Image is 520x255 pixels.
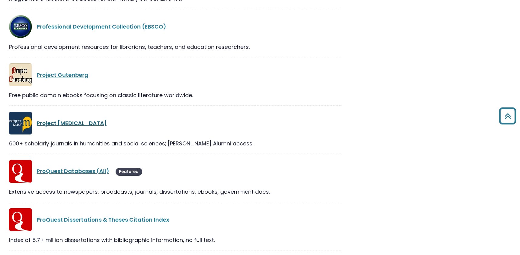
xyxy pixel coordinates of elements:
a: Professional Development Collection (EBSCO) [37,23,166,30]
a: ProQuest Databases (All) [37,167,109,175]
div: Professional development resources for librarians, teachers, and education researchers. [9,43,341,51]
a: Project [MEDICAL_DATA] [37,119,107,127]
a: Back to Top [497,110,518,121]
a: ProQuest Dissertations & Theses Citation Index [37,216,169,223]
span: Featured [116,168,142,176]
a: Project Gutenberg [37,71,88,79]
div: Index of 5.7+ million dissertations with bibliographic information, no full text. [9,236,341,244]
div: Free public domain ebooks focusing on classic literature worldwide. [9,91,341,99]
div: 600+ scholarly journals in humanities and social sciences; [PERSON_NAME] Alumni access. [9,139,341,148]
div: Extensive access to newspapers, broadcasts, journals, dissertations, ebooks, government docs. [9,188,341,196]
